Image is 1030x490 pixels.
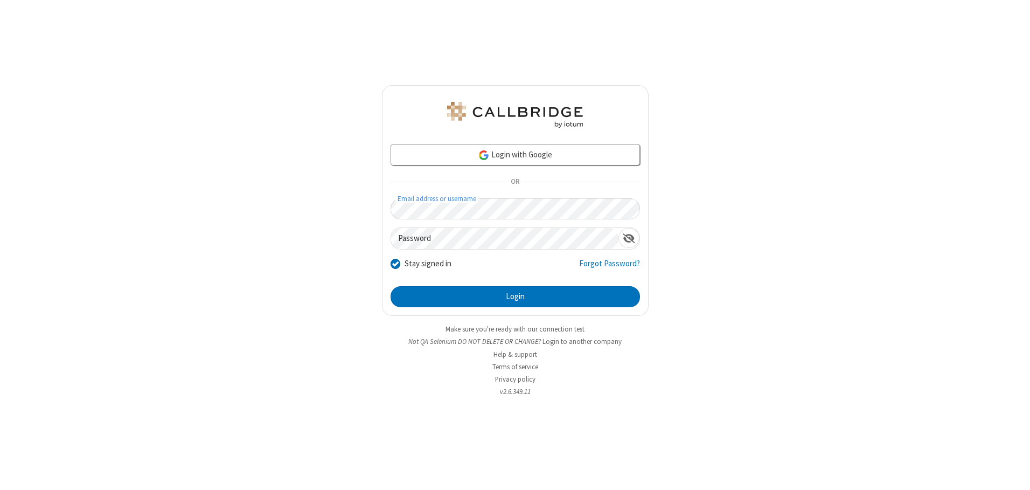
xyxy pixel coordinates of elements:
input: Email address or username [391,198,640,219]
li: v2.6.349.11 [382,387,649,397]
div: Show password [618,228,639,248]
li: Not QA Selenium DO NOT DELETE OR CHANGE? [382,336,649,347]
a: Privacy policy [495,375,535,384]
a: Login with Google [391,144,640,165]
a: Forgot Password? [579,258,640,278]
input: Password [391,228,618,249]
img: QA Selenium DO NOT DELETE OR CHANGE [445,102,585,128]
img: google-icon.png [478,149,490,161]
button: Login [391,286,640,308]
label: Stay signed in [405,258,451,270]
a: Help & support [493,350,537,359]
span: OR [506,175,524,190]
button: Login to another company [542,336,622,347]
a: Make sure you're ready with our connection test [446,325,584,334]
iframe: Chat [1003,462,1022,482]
a: Terms of service [492,362,538,371]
